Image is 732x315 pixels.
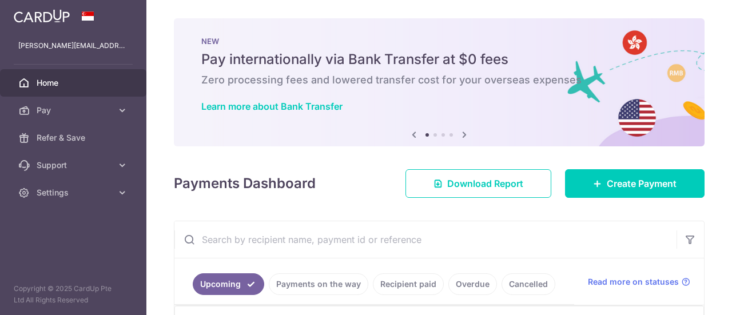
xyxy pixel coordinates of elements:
[193,273,264,295] a: Upcoming
[174,173,316,194] h4: Payments Dashboard
[448,273,497,295] a: Overdue
[373,273,444,295] a: Recipient paid
[37,160,112,171] span: Support
[14,9,70,23] img: CardUp
[447,177,523,190] span: Download Report
[588,276,679,288] span: Read more on statuses
[588,276,690,288] a: Read more on statuses
[37,77,112,89] span: Home
[565,169,705,198] a: Create Payment
[174,18,705,146] img: Bank transfer banner
[201,73,677,87] h6: Zero processing fees and lowered transfer cost for your overseas expenses
[37,105,112,116] span: Pay
[201,101,343,112] a: Learn more about Bank Transfer
[405,169,551,198] a: Download Report
[37,132,112,143] span: Refer & Save
[502,273,555,295] a: Cancelled
[201,50,677,69] h5: Pay internationally via Bank Transfer at $0 fees
[201,37,677,46] p: NEW
[174,221,677,258] input: Search by recipient name, payment id or reference
[607,177,677,190] span: Create Payment
[18,40,128,51] p: [PERSON_NAME][EMAIL_ADDRESS][DOMAIN_NAME]
[37,187,112,198] span: Settings
[269,273,368,295] a: Payments on the way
